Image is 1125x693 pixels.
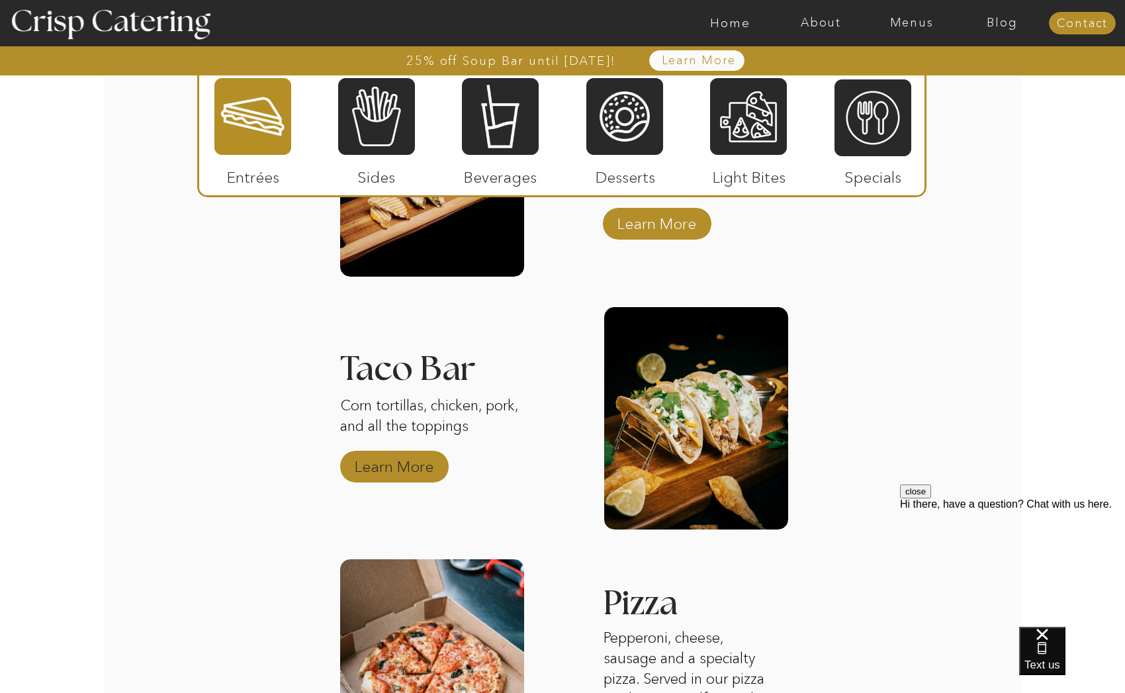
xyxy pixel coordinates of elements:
p: Entrées [209,155,297,193]
a: Menus [866,17,957,30]
a: Blog [957,17,1048,30]
h3: Pizza [603,586,741,625]
a: About [776,17,866,30]
p: Corn tortillas, chicken, pork, and all the toppings [340,396,524,459]
p: Desserts [581,155,669,193]
iframe: podium webchat widget bubble [1019,627,1125,693]
p: Sides [332,155,420,193]
p: Beverages [456,155,544,193]
h3: Taco Bar [340,352,524,369]
a: Learn More [631,54,766,68]
iframe: podium webchat widget prompt [900,485,1125,643]
a: Contact [1049,17,1116,30]
a: 25% off Soup Bar until [DATE]! [359,54,664,68]
a: Learn More [350,444,438,483]
a: Home [685,17,776,30]
a: Learn More [613,201,701,240]
p: Light Bites [705,155,793,193]
p: Specials [829,155,917,193]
